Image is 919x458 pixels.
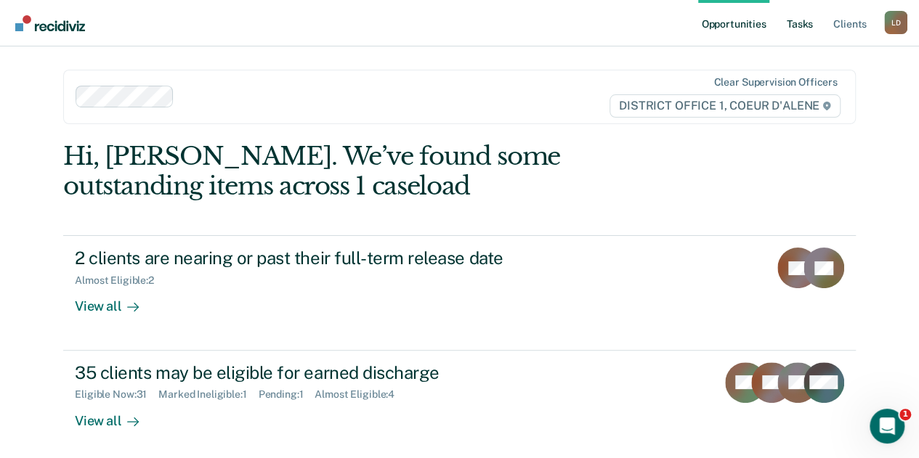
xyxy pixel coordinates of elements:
div: View all [75,287,156,315]
div: View all [75,401,156,429]
div: Pending : 1 [259,388,315,401]
div: Almost Eligible : 4 [315,388,406,401]
div: Clear supervision officers [713,76,837,89]
img: Recidiviz [15,15,85,31]
div: Eligible Now : 31 [75,388,158,401]
span: 1 [899,409,911,420]
div: Almost Eligible : 2 [75,274,166,287]
iframe: Intercom live chat [870,409,904,443]
div: L D [884,11,907,34]
span: DISTRICT OFFICE 1, COEUR D'ALENE [610,94,841,118]
div: 35 clients may be eligible for earned discharge [75,362,585,383]
div: Marked Ineligible : 1 [158,388,258,401]
a: 2 clients are nearing or past their full-term release dateAlmost Eligible:2View all [63,235,856,350]
button: Profile dropdown button [884,11,907,34]
div: 2 clients are nearing or past their full-term release date [75,248,585,269]
div: Hi, [PERSON_NAME]. We’ve found some outstanding items across 1 caseload [63,142,697,201]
